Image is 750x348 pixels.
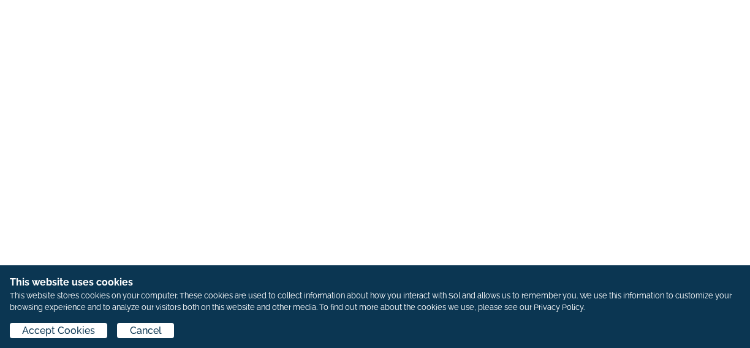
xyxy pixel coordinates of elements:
span: Cancel [130,323,162,338]
p: This website stores cookies on your computer. These cookies are used to collect information about... [10,290,740,313]
button: Accept Cookies [10,323,107,338]
span: Accept Cookies [22,323,95,338]
h1: This website uses cookies [10,275,740,290]
button: Cancel [117,323,173,338]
